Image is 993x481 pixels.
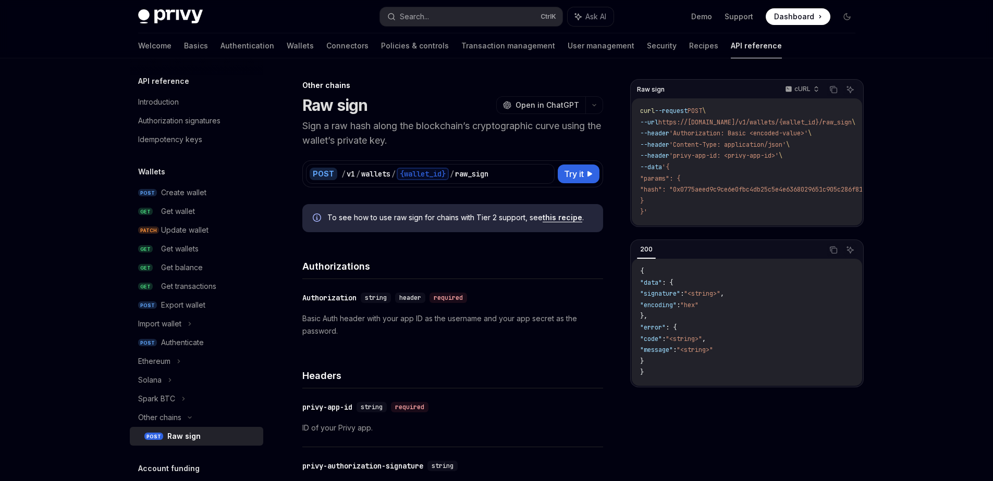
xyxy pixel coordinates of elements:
[794,85,811,93] p: cURL
[326,33,369,58] a: Connectors
[138,393,175,405] div: Spark BTC
[161,186,206,199] div: Create wallet
[161,205,195,218] div: Get wallet
[558,164,599,183] button: Try it
[568,7,614,26] button: Ask AI
[130,93,263,111] a: Introduction
[666,335,702,343] span: "<string>"
[365,294,387,302] span: string
[391,402,428,412] div: required
[130,202,263,221] a: GETGet wallet
[702,335,706,343] span: ,
[640,118,658,126] span: --url
[138,189,157,197] span: POST
[138,115,220,127] div: Authorization signatures
[161,336,204,349] div: Authenticate
[287,33,314,58] a: Wallets
[381,33,449,58] a: Policies & controls
[564,168,584,180] span: Try it
[843,83,857,96] button: Ask AI
[302,461,423,471] div: privy-authorization-signature
[399,294,421,302] span: header
[310,168,337,180] div: POST
[430,293,467,303] div: required
[640,163,662,171] span: --data
[220,33,274,58] a: Authentication
[640,208,647,216] span: }'
[130,221,263,239] a: PATCHUpdate wallet
[302,422,603,434] p: ID of your Privy app.
[655,107,688,115] span: --request
[585,11,606,22] span: Ask AI
[397,168,449,180] div: {wallet_id}
[725,11,753,22] a: Support
[302,259,603,273] h4: Authorizations
[302,369,603,383] h4: Headers
[689,33,718,58] a: Recipes
[640,323,666,332] span: "error"
[450,169,454,179] div: /
[138,318,181,330] div: Import wallet
[138,462,200,475] h5: Account funding
[161,280,216,293] div: Get transactions
[138,301,157,309] span: POST
[302,312,603,337] p: Basic Auth header with your app ID as the username and your app secret as the password.
[691,11,712,22] a: Demo
[184,33,208,58] a: Basics
[637,85,665,94] span: Raw sign
[637,243,656,256] div: 200
[640,279,662,287] span: "data"
[302,293,357,303] div: Authorization
[361,169,390,179] div: wallets
[673,346,677,354] span: :
[640,129,669,137] span: --header
[568,33,634,58] a: User management
[669,141,786,149] span: 'Content-Type: application/json'
[852,118,855,126] span: \
[640,197,644,205] span: }
[302,402,352,412] div: privy-app-id
[640,301,677,309] span: "encoding"
[138,411,181,424] div: Other chains
[327,212,593,223] span: To see how to use raw sign for chains with Tier 2 support, see .
[138,226,159,234] span: PATCH
[138,208,153,216] span: GET
[138,133,202,146] div: Idempotency keys
[640,289,680,298] span: "signature"
[640,107,655,115] span: curl
[432,462,453,470] span: string
[640,357,644,365] span: }
[496,96,585,114] button: Open in ChatGPT
[138,355,170,368] div: Ethereum
[688,107,702,115] span: POST
[647,33,677,58] a: Security
[130,111,263,130] a: Authorization signatures
[130,277,263,296] a: GETGet transactions
[640,141,669,149] span: --header
[543,213,582,222] a: this recipe
[302,119,603,148] p: Sign a raw hash along the blockchain’s cryptographic curve using the wallet’s private key.
[843,243,857,257] button: Ask AI
[138,245,153,253] span: GET
[361,403,383,411] span: string
[662,163,669,171] span: '{
[662,335,666,343] span: :
[138,75,189,87] h5: API reference
[138,374,162,386] div: Solana
[161,261,203,274] div: Get balance
[138,339,157,347] span: POST
[138,96,179,108] div: Introduction
[461,33,555,58] a: Transaction management
[669,129,808,137] span: 'Authorization: Basic <encoded-value>'
[677,301,680,309] span: :
[138,283,153,290] span: GET
[341,169,346,179] div: /
[684,289,720,298] span: "<string>"
[130,333,263,352] a: POSTAuthenticate
[774,11,814,22] span: Dashboard
[130,239,263,258] a: GETGet wallets
[779,81,824,98] button: cURL
[640,335,662,343] span: "code"
[658,118,852,126] span: https://[DOMAIN_NAME]/v1/wallets/{wallet_id}/raw_sign
[662,279,673,287] span: : {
